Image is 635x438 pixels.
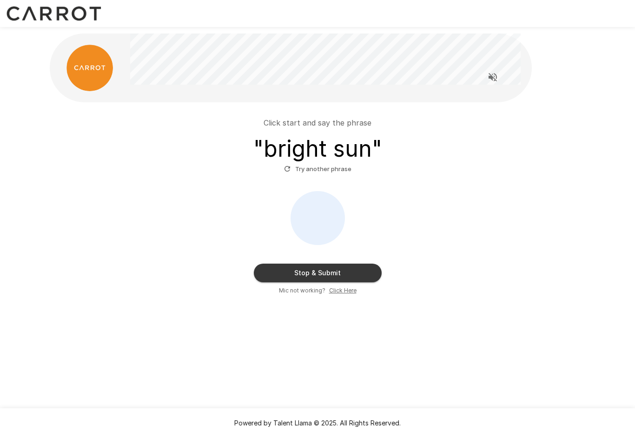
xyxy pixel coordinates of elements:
[11,418,624,428] p: Powered by Talent Llama © 2025. All Rights Reserved.
[282,162,354,176] button: Try another phrase
[483,68,502,86] button: Read questions aloud
[329,287,357,294] u: Click Here
[253,136,382,162] h3: " bright sun "
[264,117,371,128] p: Click start and say the phrase
[279,286,325,295] span: Mic not working?
[66,45,113,91] img: carrot_logo.png
[254,264,382,282] button: Stop & Submit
